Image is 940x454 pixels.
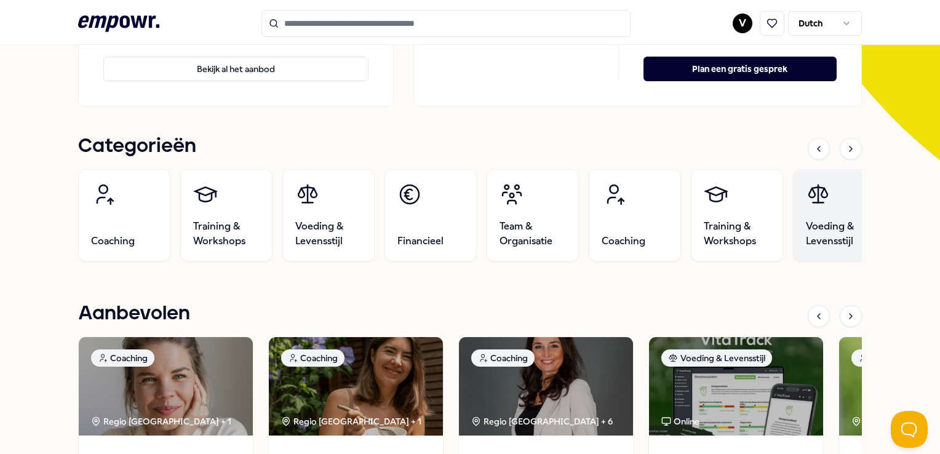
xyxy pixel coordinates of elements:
[91,234,135,249] span: Coaching
[661,349,772,367] div: Voeding & Levensstijl
[500,219,566,249] span: Team & Organisatie
[397,234,444,249] span: Financieel
[261,10,631,37] input: Search for products, categories or subcategories
[384,169,477,261] a: Financieel
[78,169,170,261] a: Coaching
[459,337,633,436] img: package image
[282,169,375,261] a: Voeding & Levensstijl
[281,415,421,428] div: Regio [GEOGRAPHIC_DATA] + 1
[589,169,681,261] a: Coaching
[806,219,872,249] span: Voeding & Levensstijl
[78,298,190,329] h1: Aanbevolen
[295,219,362,249] span: Voeding & Levensstijl
[269,337,443,436] img: package image
[103,57,368,81] button: Bekijk al het aanbod
[193,219,260,249] span: Training & Workshops
[91,415,231,428] div: Regio [GEOGRAPHIC_DATA] + 1
[602,234,645,249] span: Coaching
[649,337,823,436] img: package image
[91,349,154,367] div: Coaching
[661,415,699,428] div: Online
[281,349,345,367] div: Coaching
[733,14,752,33] button: V
[78,131,196,162] h1: Categorieën
[851,349,915,367] div: Coaching
[793,169,885,261] a: Voeding & Levensstijl
[704,219,770,249] span: Training & Workshops
[180,169,273,261] a: Training & Workshops
[691,169,783,261] a: Training & Workshops
[891,411,928,448] iframe: Help Scout Beacon - Open
[643,57,837,81] button: Plan een gratis gesprek
[103,37,368,81] a: Bekijk al het aanbod
[79,337,253,436] img: package image
[471,349,535,367] div: Coaching
[487,169,579,261] a: Team & Organisatie
[471,415,613,428] div: Regio [GEOGRAPHIC_DATA] + 6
